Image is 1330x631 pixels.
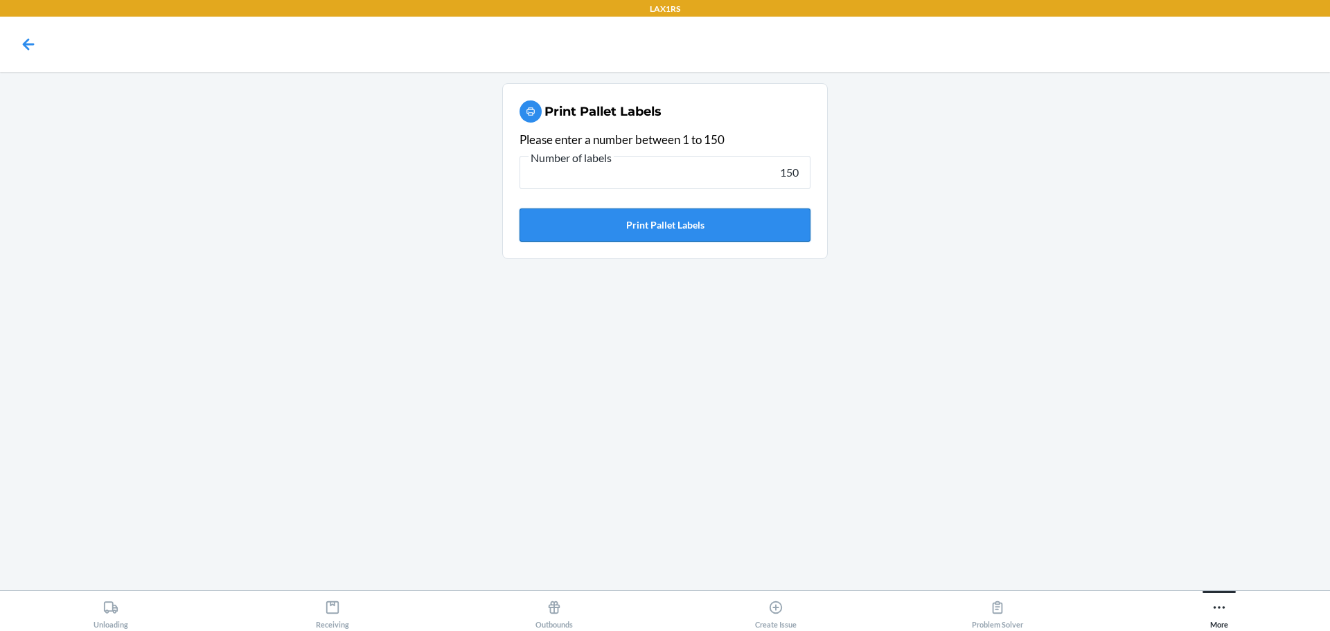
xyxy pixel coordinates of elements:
[1108,591,1330,629] button: More
[665,591,887,629] button: Create Issue
[443,591,665,629] button: Outbounds
[1210,594,1228,629] div: More
[544,103,662,121] h2: Print Pallet Labels
[520,131,810,149] div: Please enter a number between 1 to 150
[755,594,797,629] div: Create Issue
[972,594,1023,629] div: Problem Solver
[316,594,349,629] div: Receiving
[650,3,680,15] p: LAX1RS
[529,151,614,165] span: Number of labels
[535,594,573,629] div: Outbounds
[94,594,128,629] div: Unloading
[520,156,810,189] input: Number of labels
[520,208,810,242] button: Print Pallet Labels
[887,591,1108,629] button: Problem Solver
[222,591,443,629] button: Receiving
